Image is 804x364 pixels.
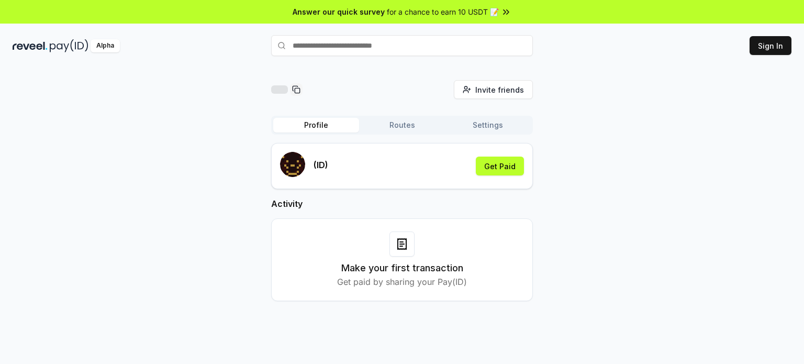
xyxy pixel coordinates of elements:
[91,39,120,52] div: Alpha
[341,261,463,275] h3: Make your first transaction
[337,275,467,288] p: Get paid by sharing your Pay(ID)
[475,84,524,95] span: Invite friends
[750,36,791,55] button: Sign In
[50,39,88,52] img: pay_id
[359,118,445,133] button: Routes
[271,197,533,210] h2: Activity
[293,6,385,17] span: Answer our quick survey
[387,6,499,17] span: for a chance to earn 10 USDT 📝
[445,118,531,133] button: Settings
[273,118,359,133] button: Profile
[314,159,328,171] p: (ID)
[13,39,48,52] img: reveel_dark
[476,157,524,175] button: Get Paid
[454,80,533,99] button: Invite friends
